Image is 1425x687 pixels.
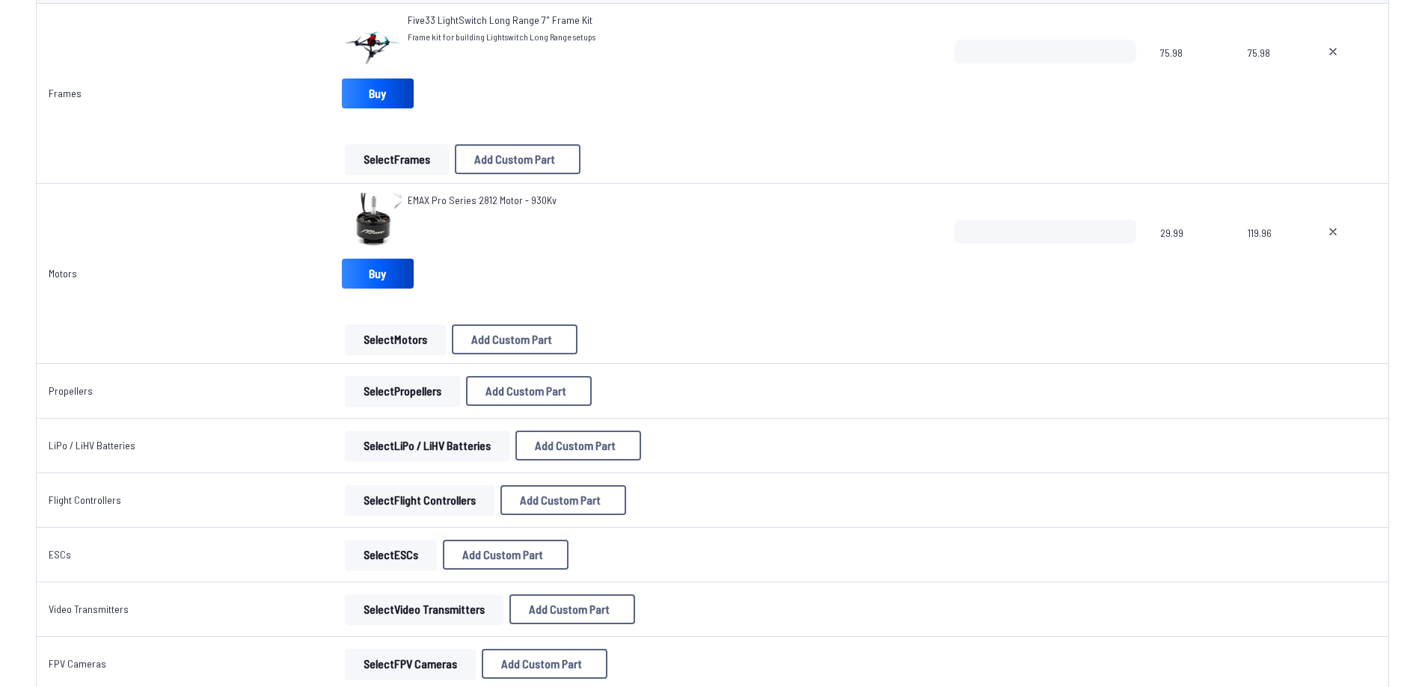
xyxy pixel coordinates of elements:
button: SelectVideo Transmitters [345,594,503,624]
a: SelectFrames [342,144,452,174]
a: Motors [49,267,77,280]
span: Add Custom Part [485,385,566,397]
span: Add Custom Part [501,658,582,670]
a: SelectFlight Controllers [342,485,497,515]
button: SelectFrames [345,144,449,174]
button: Add Custom Part [443,540,569,570]
a: EMAX Pro Series 2812 Motor - 930Kv [408,193,557,208]
button: SelectMotors [345,324,446,354]
button: Add Custom Part [452,324,577,354]
button: Add Custom Part [500,485,626,515]
span: Five33 LightSwitch Long Range 7" Frame Kit [408,13,592,26]
span: Add Custom Part [474,153,555,165]
a: LiPo / LiHV Batteries [49,439,135,452]
a: Five33 LightSwitch Long Range 7" Frame Kit [408,13,595,28]
button: Add Custom Part [515,431,641,460]
a: SelectLiPo / LiHV Batteries [342,431,512,460]
a: SelectFPV Cameras [342,649,479,679]
span: Frame kit for building Lightswitch Long Range setups [408,31,595,43]
span: 75.98 [1248,40,1290,111]
span: Add Custom Part [471,333,552,345]
a: Video Transmitters [49,603,129,615]
button: SelectLiPo / LiHV Batteries [345,431,509,460]
img: image [342,193,402,253]
a: Buy [342,259,414,289]
span: EMAX Pro Series 2812 Motor - 930Kv [408,194,557,206]
span: Add Custom Part [529,603,610,615]
span: Add Custom Part [520,494,601,506]
span: 119.96 [1248,220,1290,292]
a: Buy [342,78,414,108]
a: FPV Cameras [49,657,106,670]
a: Flight Controllers [49,493,121,506]
img: image [342,13,402,73]
a: Frames [49,87,82,99]
a: SelectESCs [342,540,440,570]
span: 29.99 [1160,220,1224,292]
span: 75.98 [1160,40,1224,111]
button: SelectFlight Controllers [345,485,494,515]
a: SelectVideo Transmitters [342,594,506,624]
a: ESCs [49,548,71,561]
span: Add Custom Part [535,440,616,452]
button: Add Custom Part [482,649,607,679]
a: SelectMotors [342,324,449,354]
button: Add Custom Part [466,376,592,406]
button: SelectESCs [345,540,437,570]
button: Add Custom Part [455,144,580,174]
a: Propellers [49,384,93,397]
button: SelectFPV Cameras [345,649,476,679]
a: SelectPropellers [342,376,463,406]
button: SelectPropellers [345,376,460,406]
button: Add Custom Part [509,594,635,624]
span: Add Custom Part [462,549,543,561]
